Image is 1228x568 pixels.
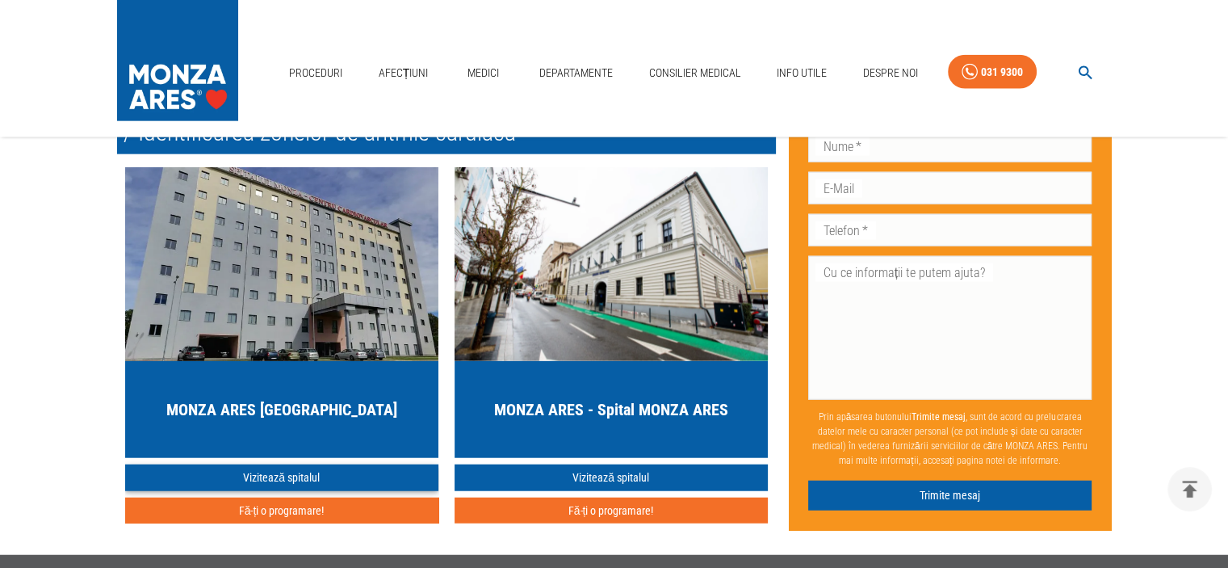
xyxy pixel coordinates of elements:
h5: MONZA ARES - Spital MONZA ARES [494,398,728,421]
a: Vizitează spitalul [125,465,438,491]
b: Trimite mesaj [912,411,966,423]
p: Prin apăsarea butonului , sunt de acord cu prelucrarea datelor mele cu caracter personal (ce pot ... [808,403,1092,474]
a: Info Utile [770,57,833,90]
a: Vizitează spitalul [455,465,768,491]
img: MONZA ARES Bucuresti [125,167,438,361]
button: delete [1167,467,1212,511]
a: MONZA ARES - Spital MONZA ARES [455,167,768,458]
div: 031 9300 [981,62,1023,82]
a: 031 9300 [948,55,1037,90]
a: Medici [458,57,509,90]
button: Trimite mesaj [808,481,1092,511]
a: Departamente [533,57,619,90]
a: MONZA ARES [GEOGRAPHIC_DATA] [125,167,438,458]
h5: MONZA ARES [GEOGRAPHIC_DATA] [166,398,397,421]
button: Fă-ți o programare! [455,498,768,524]
button: Fă-ți o programare! [125,498,438,524]
img: MONZA ARES Cluj-Napoca [455,167,768,361]
a: Consilier Medical [642,57,747,90]
a: Proceduri [283,57,349,90]
a: Despre Noi [857,57,924,90]
a: Afecțiuni [372,57,435,90]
